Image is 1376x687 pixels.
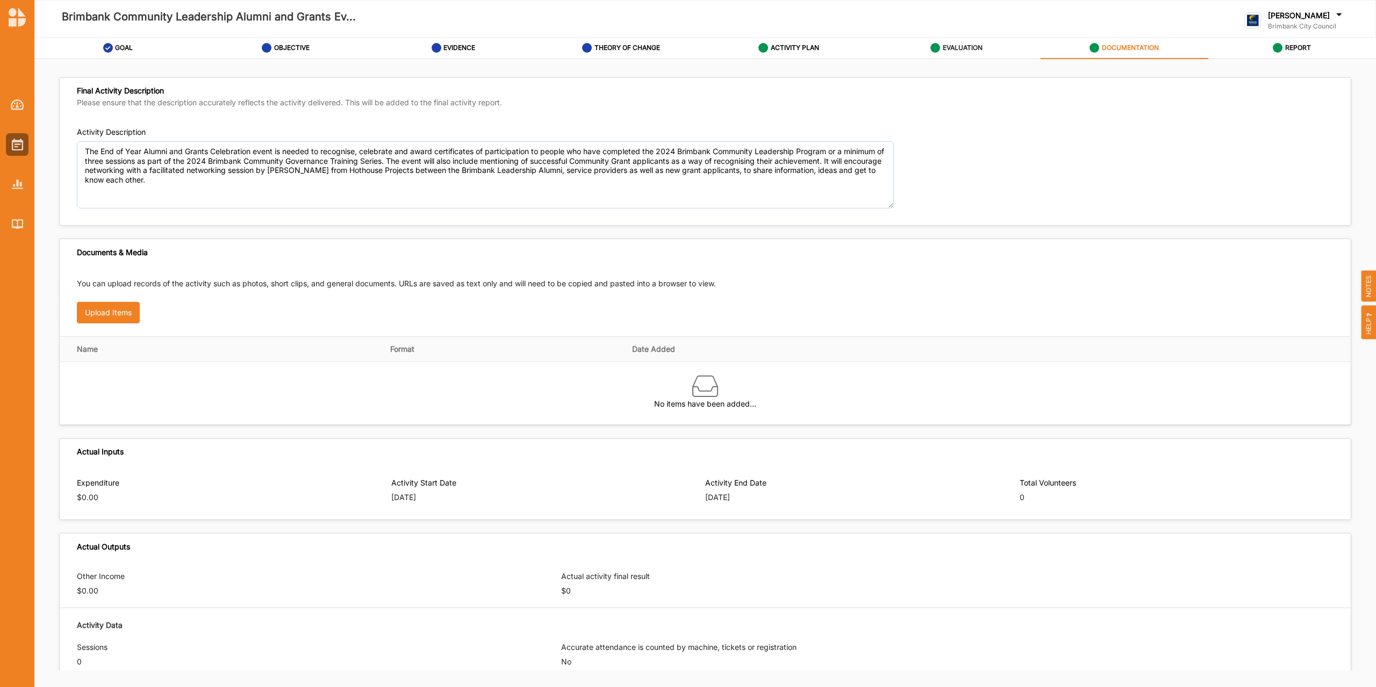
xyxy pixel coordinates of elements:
[11,99,24,110] img: Dashboard
[12,179,23,189] img: Reports
[77,127,146,138] div: Activity Description
[77,86,502,109] div: Final Activity Description
[1268,11,1330,20] label: [PERSON_NAME]
[62,8,356,26] label: Brimbank Community Leadership Alumni and Grants Ev...
[6,173,28,196] a: Reports
[77,302,140,323] button: Upload Items
[771,44,819,52] label: ACTIVITY PLAN
[77,542,130,552] div: Actual Outputs
[6,133,28,156] a: Activities
[77,278,1334,289] p: You can upload records of the activity such as photos, short clips, and general documents. URLs a...
[561,642,1033,653] label: Accurate attendance is counted by machine, tickets or registration
[561,656,1033,667] div: No
[77,642,548,653] label: Sessions
[1268,22,1344,31] label: Brimbank City Council
[9,8,26,27] img: logo
[274,44,310,52] label: OBJECTIVE
[692,373,718,399] img: box
[12,139,23,150] img: Activities
[625,337,866,362] th: Date Added
[60,337,383,362] th: Name
[77,620,123,631] label: Activity Data
[1244,12,1261,29] img: logo
[77,248,148,257] div: Documents & Media
[1020,478,1323,488] label: Total Volunteers
[12,219,23,228] img: Library
[561,571,1033,582] label: Actual activity final result
[77,492,381,503] label: $ 0.00
[77,98,502,107] label: Please ensure that the description accurately reflects the activity delivered. This will be added...
[77,141,894,208] textarea: The End of Year Alumni and Grants Celebration event is needed to recognise, celebrate and award c...
[77,478,381,488] label: Expenditure
[943,44,983,52] label: EVALUATION
[654,399,756,409] label: No items have been added…
[705,492,730,503] label: [DATE]
[443,44,475,52] label: EVIDENCE
[1102,44,1159,52] label: DOCUMENTATION
[77,585,548,596] div: $ 0.00
[594,44,660,52] label: THEORY OF CHANGE
[391,492,416,503] label: [DATE]
[705,478,766,488] label: Activity End Date
[1285,44,1311,52] label: REPORT
[6,93,28,116] a: Dashboard
[6,213,28,235] a: Library
[1020,492,1024,503] label: 0
[391,478,456,488] label: Activity Start Date
[115,44,133,52] label: GOAL
[77,571,548,582] label: Other Income
[383,337,625,362] th: Format
[77,447,124,457] div: Actual Inputs
[77,656,548,667] div: 0
[561,585,1033,596] div: $ 0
